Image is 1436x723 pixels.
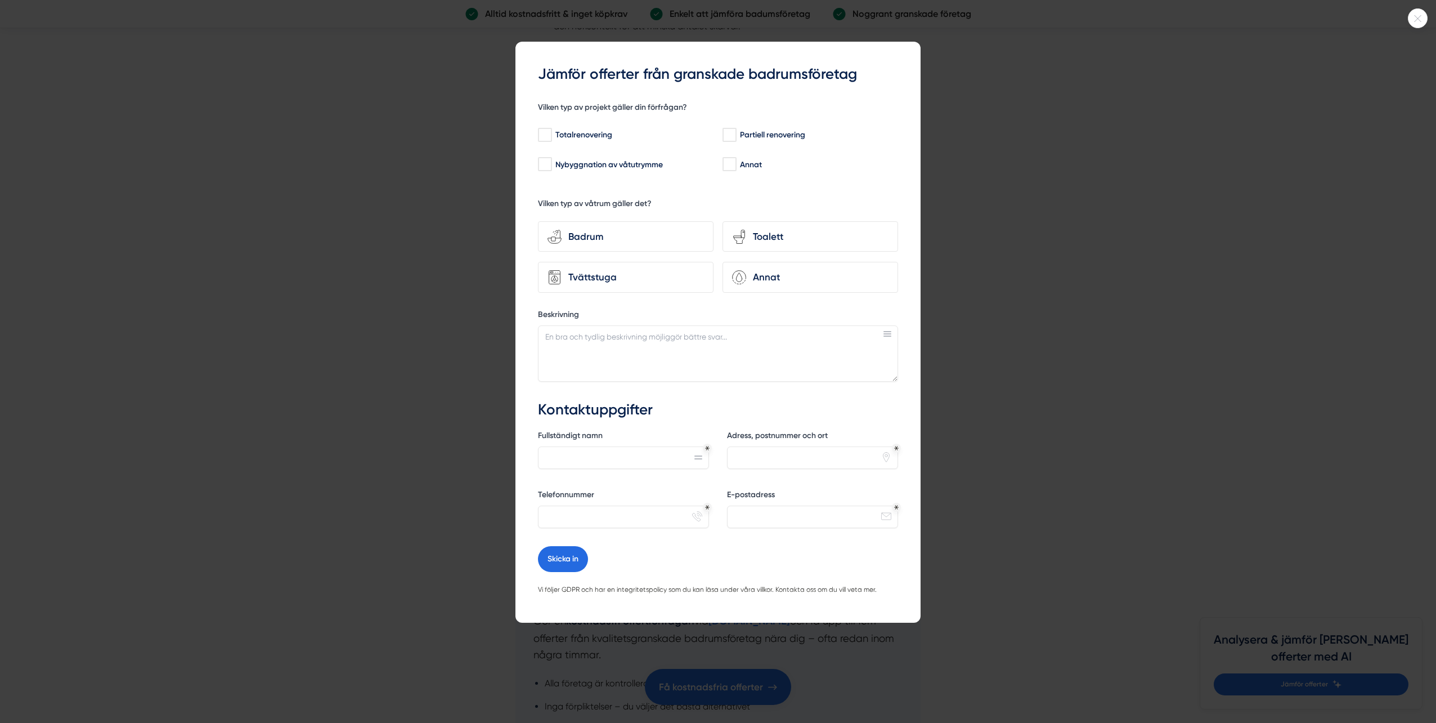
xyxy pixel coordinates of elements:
label: Telefonnummer [538,489,709,503]
h5: Vilken typ av våtrum gäller det? [538,198,652,212]
label: Adress, postnummer och ort [727,430,898,444]
h3: Jämför offerter från granskade badrumsföretag [538,64,898,84]
input: Annat [723,159,735,170]
h5: Vilken typ av projekt gäller din förfrågan? [538,102,687,116]
div: Obligatoriskt [705,505,710,510]
button: Skicka in [538,546,588,572]
p: Vi följer GDPR och har en integritetspolicy som du kan läsa under våra villkor. Kontakta oss om d... [538,584,898,596]
label: Beskrivning [538,309,898,323]
div: Obligatoriskt [894,505,899,510]
div: Obligatoriskt [705,446,710,450]
div: Obligatoriskt [894,446,899,450]
input: Nybyggnation av våtutrymme [538,159,551,170]
input: Partiell renovering [723,130,735,141]
h3: Kontaktuppgifter [538,400,898,420]
label: E-postadress [727,489,898,503]
label: Fullständigt namn [538,430,709,444]
input: Totalrenovering [538,130,551,141]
